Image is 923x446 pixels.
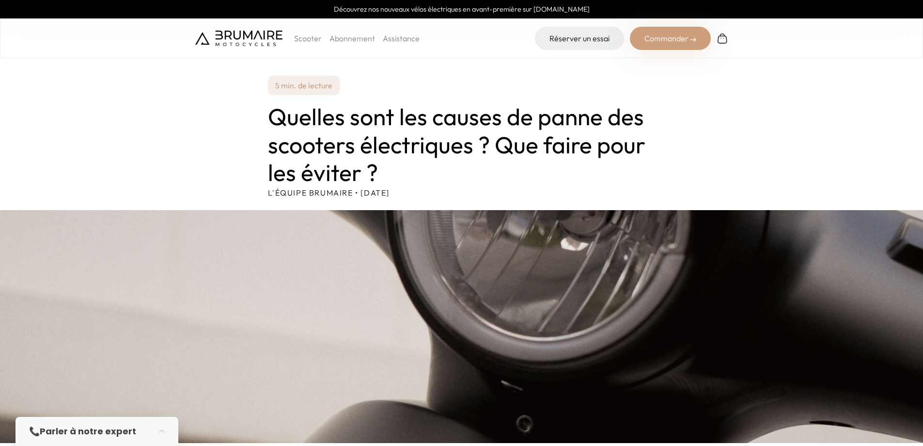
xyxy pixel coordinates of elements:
p: 5 min. de lecture [268,76,340,95]
a: Réserver un essai [535,27,624,50]
a: Abonnement [329,33,375,43]
p: L'équipe Brumaire • [DATE] [268,187,656,198]
a: Assistance [383,33,420,43]
img: right-arrow-2.png [690,37,696,43]
img: Brumaire Motocycles [195,31,282,46]
img: Panier [717,33,728,44]
div: Commander [630,27,711,50]
h1: Quelles sont les causes de panne des scooters électriques ? Que faire pour les éviter ? [268,103,656,187]
p: Scooter [294,33,322,44]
